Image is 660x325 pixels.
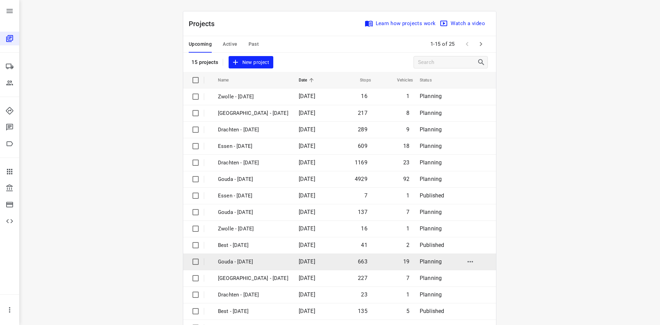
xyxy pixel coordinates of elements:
p: Drachten - [DATE] [218,126,288,134]
span: Past [249,40,259,48]
span: 609 [358,143,367,149]
span: Status [420,76,441,84]
p: 15 projects [191,59,219,65]
span: Planning [420,126,442,133]
span: Planning [420,209,442,215]
span: 1-15 of 25 [428,37,458,52]
span: Planning [420,258,442,265]
p: Zwolle - [DATE] [218,93,288,101]
span: 289 [358,126,367,133]
span: Upcoming [189,40,212,48]
span: 5 [406,308,409,314]
span: [DATE] [299,242,315,248]
span: 1 [406,291,409,298]
p: [GEOGRAPHIC_DATA] - [DATE] [218,109,288,117]
span: 217 [358,110,367,116]
p: Gouda - [DATE] [218,175,288,183]
p: Best - Thursday [218,307,288,315]
span: Published [420,242,444,248]
span: 19 [403,258,409,265]
span: [DATE] [299,143,315,149]
span: [DATE] [299,209,315,215]
span: 16 [361,93,367,99]
input: Search projects [418,57,477,68]
span: Planning [420,275,442,281]
span: Planning [420,93,442,99]
span: Planning [420,291,442,298]
span: 7 [406,209,409,215]
span: Name [218,76,238,84]
p: Projects [189,19,220,29]
span: 41 [361,242,367,248]
span: 8 [406,110,409,116]
span: Previous Page [460,37,474,51]
span: 23 [403,159,409,166]
span: [DATE] [299,110,315,116]
span: 7 [406,275,409,281]
span: Stops [351,76,371,84]
span: Active [223,40,237,48]
span: 7 [364,192,367,199]
p: Gouda - [DATE] [218,258,288,266]
span: Next Page [474,37,488,51]
p: Essen - [DATE] [218,192,288,200]
span: 663 [358,258,367,265]
span: Date [299,76,316,84]
span: Vehicles [388,76,413,84]
span: 92 [403,176,409,182]
span: 16 [361,225,367,232]
span: Planning [420,110,442,116]
span: [DATE] [299,126,315,133]
p: Essen - [DATE] [218,142,288,150]
span: [DATE] [299,291,315,298]
button: New project [229,56,273,69]
span: [DATE] [299,275,315,281]
span: Planning [420,143,442,149]
p: Drachten - [DATE] [218,159,288,167]
span: [DATE] [299,192,315,199]
span: 4929 [355,176,367,182]
p: Zwolle - [DATE] [218,225,288,233]
div: Search [477,58,487,66]
span: [DATE] [299,258,315,265]
span: [DATE] [299,308,315,314]
span: Planning [420,159,442,166]
p: Drachten - Thursday [218,291,288,299]
span: 9 [406,126,409,133]
span: Planning [420,225,442,232]
span: Published [420,192,444,199]
span: Planning [420,176,442,182]
span: 137 [358,209,367,215]
span: 23 [361,291,367,298]
p: Best - Friday [218,241,288,249]
p: Zwolle - Thursday [218,274,288,282]
span: [DATE] [299,176,315,182]
span: 135 [358,308,367,314]
span: 1169 [355,159,367,166]
span: [DATE] [299,159,315,166]
span: [DATE] [299,93,315,99]
span: [DATE] [299,225,315,232]
span: New project [233,58,269,67]
span: 1 [406,93,409,99]
span: 1 [406,225,409,232]
span: 1 [406,192,409,199]
span: Published [420,308,444,314]
p: Gouda - [DATE] [218,208,288,216]
span: 18 [403,143,409,149]
span: 227 [358,275,367,281]
span: 2 [406,242,409,248]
